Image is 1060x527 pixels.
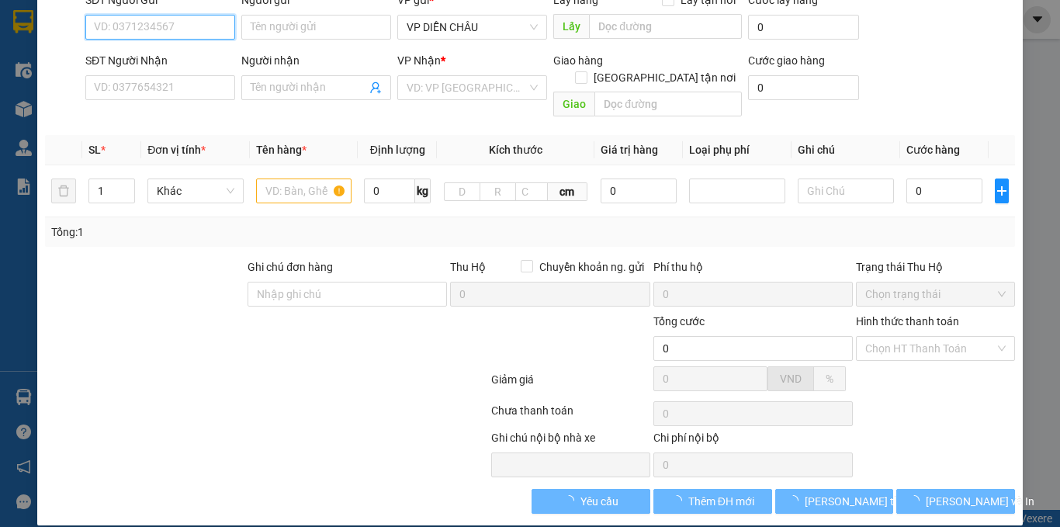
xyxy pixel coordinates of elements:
span: VP Nhận [397,54,441,67]
input: Cước lấy hàng [748,15,859,40]
button: [PERSON_NAME] và In [896,489,1015,514]
div: Người nhận [241,52,391,69]
span: Đơn vị tính [147,144,206,156]
button: plus [995,179,1009,203]
span: Thêm ĐH mới [688,493,754,510]
span: user-add [369,81,382,94]
span: plus [996,185,1008,197]
button: Thêm ĐH mới [653,489,772,514]
label: Ghi chú đơn hàng [248,261,333,273]
input: Dọc đường [589,14,742,39]
button: Yêu cầu [532,489,650,514]
span: loading [909,495,926,506]
label: Cước giao hàng [748,54,825,67]
div: Tổng: 1 [51,224,410,241]
span: Lấy [553,14,589,39]
input: Ghi Chú [798,179,894,203]
span: kg [415,179,431,203]
span: Giao [553,92,594,116]
input: Cước giao hàng [748,75,859,100]
div: Giảm giá [490,371,652,398]
input: R [480,182,516,201]
span: loading [788,495,805,506]
span: Thu Hộ [450,261,486,273]
img: logo [8,84,25,161]
span: Chọn trạng thái [865,283,1006,306]
span: Định lượng [370,144,425,156]
button: [PERSON_NAME] thay đổi [775,489,894,514]
div: Chưa thanh toán [490,402,652,429]
th: Loại phụ phí [683,135,792,165]
span: Yêu cầu [580,493,618,510]
button: delete [51,179,76,203]
th: Ghi chú [792,135,900,165]
span: Tên hàng [256,144,307,156]
input: VD: Bàn, Ghế [256,179,352,203]
span: Kích thước [489,144,542,156]
span: VND [780,373,802,385]
input: Ghi chú đơn hàng [248,282,447,307]
strong: CHUYỂN PHÁT NHANH AN PHÚ QUÝ [29,12,141,63]
span: cm [548,182,587,201]
div: Phí thu hộ [653,258,853,282]
span: [GEOGRAPHIC_DATA] tận nơi [587,69,742,86]
div: SĐT Người Nhận [85,52,235,69]
span: Tổng cước [653,315,705,328]
span: [GEOGRAPHIC_DATA], [GEOGRAPHIC_DATA] ↔ [GEOGRAPHIC_DATA] [28,66,143,119]
input: Dọc đường [594,92,742,116]
span: % [826,373,833,385]
input: C [515,182,548,201]
span: loading [671,495,688,506]
span: [PERSON_NAME] và In [926,493,1034,510]
span: Cước hàng [906,144,960,156]
span: [PERSON_NAME] thay đổi [805,493,929,510]
span: Giao hàng [553,54,603,67]
span: VP DIỄN CHÂU [407,16,538,39]
span: Giá trị hàng [601,144,658,156]
span: Khác [157,179,234,203]
div: Chi phí nội bộ [653,429,853,452]
span: SL [88,144,101,156]
span: loading [563,495,580,506]
input: D [444,182,480,201]
div: Trạng thái Thu Hộ [856,258,1015,276]
span: Chuyển khoản ng. gửi [533,258,650,276]
div: Ghi chú nội bộ nhà xe [491,429,650,452]
label: Hình thức thanh toán [856,315,959,328]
